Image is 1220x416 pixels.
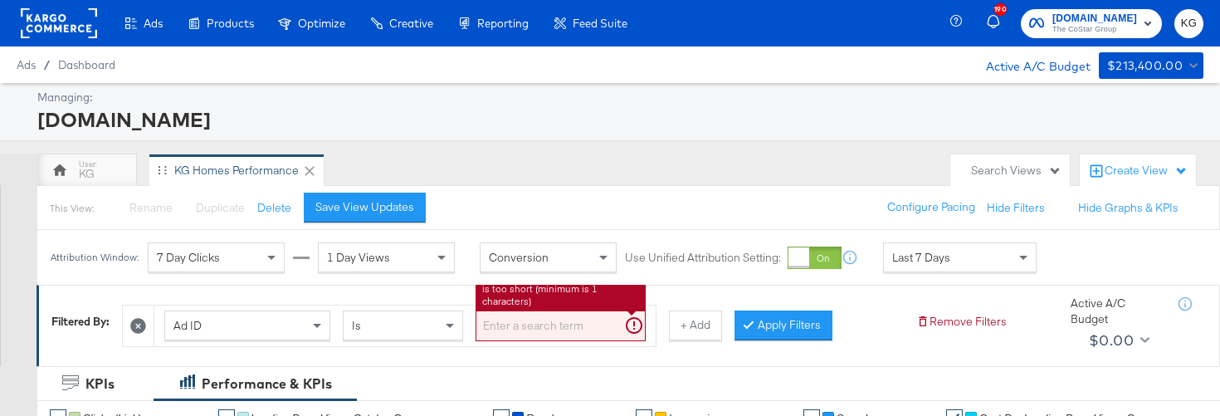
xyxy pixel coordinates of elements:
div: Search Views [971,163,1061,179]
div: This View: [50,202,94,215]
button: 190 [984,7,1013,40]
span: Optimize [298,17,345,30]
span: Reporting [477,17,529,30]
button: Apply Filters [734,311,832,340]
span: Duplicate [196,200,245,215]
button: + Add [669,311,722,340]
button: Configure Pacing [876,193,987,223]
div: Create View [1105,163,1188,179]
div: KG [79,166,95,182]
div: Active A/C Budget [969,52,1091,77]
div: Managing: [37,90,1199,105]
button: KG [1174,9,1203,38]
span: [DOMAIN_NAME] [1052,10,1137,27]
span: 1 Day Views [327,250,390,265]
button: $213,400.00 [1099,52,1203,79]
div: KG Homes Performance [174,163,299,179]
div: Filtered By: [51,314,110,330]
a: Dashboard [58,58,115,71]
input: Enter a search term [476,311,646,341]
div: $213,400.00 [1107,56,1183,76]
span: Rename [129,200,173,215]
button: $0.00 [1082,327,1153,354]
span: Ad ID [173,318,202,333]
div: 190 [994,3,1007,16]
span: Ads [144,17,163,30]
label: Use Unified Attribution Setting: [625,250,781,266]
div: Performance & KPIs [202,374,332,394]
span: The CoStar Group [1052,23,1137,37]
div: $0.00 [1089,328,1134,353]
span: Last 7 Days [892,250,950,265]
span: / [36,58,58,71]
span: 7 Day Clicks [157,250,220,265]
button: Hide Graphs & KPIs [1078,200,1179,216]
span: Creative [389,17,433,30]
div: [DOMAIN_NAME] [37,105,1199,134]
div: Drag to reorder tab [158,165,167,174]
button: Save View Updates [304,193,426,223]
span: Products [207,17,254,30]
div: Active A/C Budget [1071,296,1162,326]
span: Feed Suite [573,17,627,30]
li: is too short (minimum is 1 characters) [482,282,639,308]
button: Delete [257,200,291,216]
span: Is [352,318,361,333]
div: Save View Updates [315,199,414,215]
span: Ads [17,58,36,71]
button: [DOMAIN_NAME]The CoStar Group [1021,9,1162,38]
div: KPIs [85,374,115,394]
div: Attribution Window: [50,252,139,263]
button: Remove Filters [916,314,1007,330]
span: Conversion [489,250,549,265]
span: KG [1181,14,1197,33]
button: Hide Filters [987,200,1045,216]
